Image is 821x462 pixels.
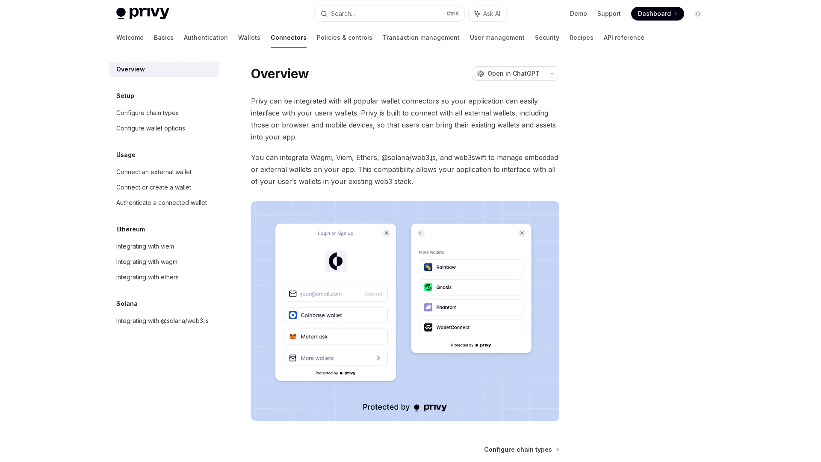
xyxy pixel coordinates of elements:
[238,27,260,48] a: Wallets
[470,27,525,48] a: User management
[154,27,174,48] a: Basics
[109,239,219,254] a: Integrating with viem
[251,151,559,187] span: You can integrate Wagmi, Viem, Ethers, @solana/web3.js, and web3swift to manage embedded or exter...
[691,7,705,21] button: Toggle dark mode
[251,95,559,143] span: Privy can be integrated with all popular wallet connectors so your application can easily interfa...
[116,91,134,101] h5: Setup
[251,201,559,421] img: Connectors3
[251,66,309,81] h1: Overview
[116,123,185,133] div: Configure wallet options
[109,254,219,269] a: Integrating with wagmi
[116,64,145,74] div: Overview
[597,9,621,18] a: Support
[116,272,179,282] div: Integrating with ethers
[315,6,464,21] button: Search...CtrlK
[116,224,145,234] h5: Ethereum
[487,69,540,78] span: Open in ChatGPT
[109,180,219,195] a: Connect or create a wallet
[109,195,219,210] a: Authenticate a connected wallet
[570,9,587,18] a: Demo
[484,445,552,454] span: Configure chain types
[604,27,644,48] a: API reference
[116,182,191,192] div: Connect or create a wallet
[184,27,228,48] a: Authentication
[116,167,192,177] div: Connect an external wallet
[271,27,307,48] a: Connectors
[535,27,559,48] a: Security
[116,27,144,48] a: Welcome
[484,445,558,454] a: Configure chain types
[109,62,219,77] a: Overview
[570,27,594,48] a: Recipes
[109,164,219,180] a: Connect an external wallet
[469,6,506,21] button: Ask AI
[472,66,545,81] button: Open in ChatGPT
[116,198,207,208] div: Authenticate a connected wallet
[631,7,684,21] a: Dashboard
[446,10,459,17] span: Ctrl K
[116,241,174,252] div: Integrating with viem
[116,108,179,118] div: Configure chain types
[483,9,500,18] span: Ask AI
[116,8,169,20] img: light logo
[109,121,219,136] a: Configure wallet options
[109,313,219,329] a: Integrating with @solana/web3.js
[109,269,219,285] a: Integrating with ethers
[116,257,179,267] div: Integrating with wagmi
[116,316,209,326] div: Integrating with @solana/web3.js
[638,9,671,18] span: Dashboard
[109,105,219,121] a: Configure chain types
[383,27,460,48] a: Transaction management
[317,27,372,48] a: Policies & controls
[331,9,355,19] div: Search...
[116,299,138,309] h5: Solana
[116,150,136,160] h5: Usage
